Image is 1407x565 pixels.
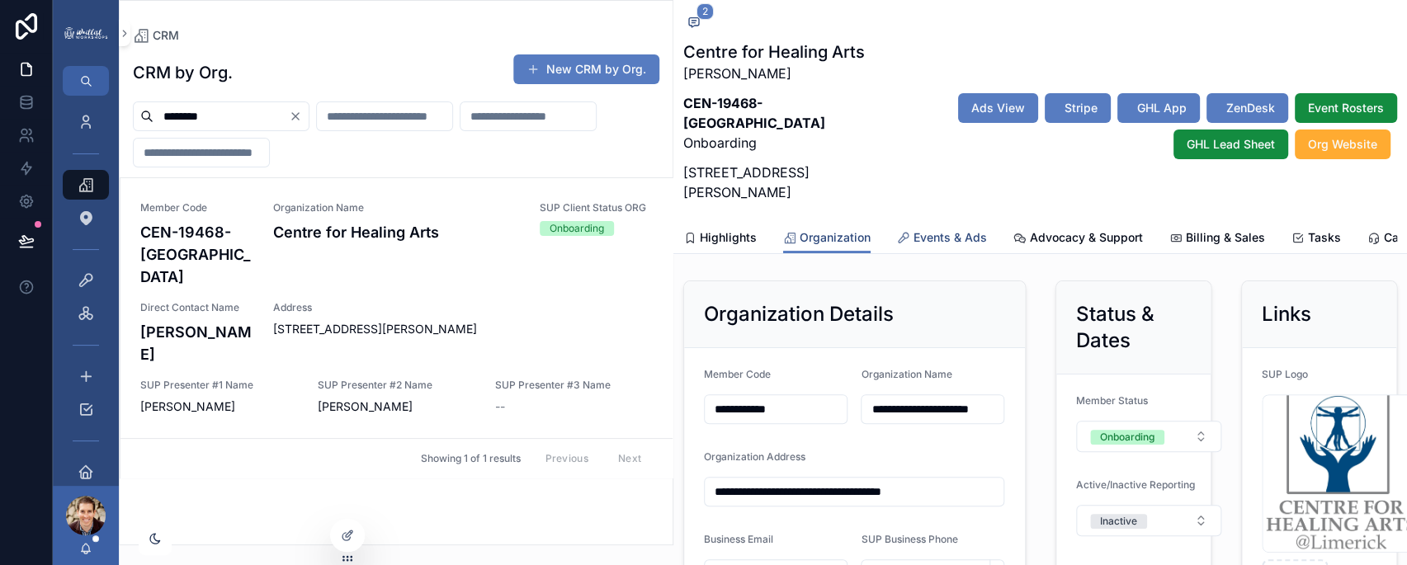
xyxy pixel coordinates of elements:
[1226,100,1275,116] span: ZenDesk
[140,398,298,415] span: [PERSON_NAME]
[1137,100,1187,116] span: GHL App
[289,110,309,123] button: Clear
[540,201,653,214] span: SUP Client Status ORG
[513,54,659,84] button: New CRM by Org.
[1308,100,1384,116] span: Event Rosters
[1206,93,1288,123] button: ZenDesk
[63,26,109,41] img: App logo
[861,533,957,545] span: SUP Business Phone
[495,398,505,415] span: --
[273,221,520,243] h4: Centre for Healing Arts
[273,301,653,314] span: Address
[53,96,119,486] div: scrollable content
[683,13,705,34] button: 2
[318,379,475,392] span: SUP Presenter #2 Name
[550,221,604,236] div: Onboarding
[1308,229,1341,246] span: Tasks
[700,229,757,246] span: Highlights
[1100,514,1137,529] div: Inactive
[140,321,253,365] h4: [PERSON_NAME]
[153,27,179,44] span: CRM
[704,301,894,327] h2: Organization Details
[1187,136,1275,153] span: GHL Lead Sheet
[683,40,865,64] h1: Centre for Healing Arts
[971,100,1025,116] span: Ads View
[1186,229,1265,246] span: Billing & Sales
[696,3,714,20] span: 2
[683,93,865,153] p: Onboarding
[273,201,520,214] span: Organization Name
[1065,100,1098,116] span: Stripe
[683,64,865,83] p: [PERSON_NAME]
[273,321,653,337] span: [STREET_ADDRESS][PERSON_NAME]
[783,223,871,254] a: Organization
[1076,505,1221,536] button: Select Button
[1076,421,1221,452] button: Select Button
[1030,229,1143,246] span: Advocacy & Support
[704,368,771,380] span: Member Code
[1169,223,1265,256] a: Billing & Sales
[1100,430,1154,445] div: Onboarding
[140,201,253,214] span: Member Code
[1045,93,1111,123] button: Stripe
[1076,394,1148,407] span: Member Status
[1013,223,1143,256] a: Advocacy & Support
[140,379,298,392] span: SUP Presenter #1 Name
[683,95,825,131] strong: CEN-19468-[GEOGRAPHIC_DATA]
[140,221,253,288] h4: CEN-19468-[GEOGRAPHIC_DATA]
[495,379,653,392] span: SUP Presenter #3 Name
[683,223,757,256] a: Highlights
[1262,301,1311,327] h2: Links
[318,398,475,415] span: [PERSON_NAME]
[1117,93,1200,123] button: GHL App
[800,229,871,246] span: Organization
[1295,93,1397,123] button: Event Rosters
[958,93,1038,123] button: Ads View
[1295,129,1390,159] button: Org Website
[1291,223,1341,256] a: Tasks
[897,223,987,256] a: Events & Ads
[140,301,253,314] span: Direct Contact Name
[133,27,179,44] a: CRM
[1262,368,1308,380] span: SUP Logo
[861,368,951,380] span: Organization Name
[1076,478,1195,491] span: Active/Inactive Reporting
[133,61,233,84] h1: CRM by Org.
[1076,301,1191,354] h2: Status & Dates
[120,178,673,438] a: Member CodeCEN-19468-[GEOGRAPHIC_DATA]Organization NameCentre for Healing ArtsSUP Client Status O...
[704,533,773,545] span: Business Email
[1308,136,1377,153] span: Org Website
[683,162,865,202] p: [STREET_ADDRESS][PERSON_NAME]
[1173,129,1288,159] button: GHL Lead Sheet
[420,452,520,465] span: Showing 1 of 1 results
[704,450,805,463] span: Organization Address
[914,229,987,246] span: Events & Ads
